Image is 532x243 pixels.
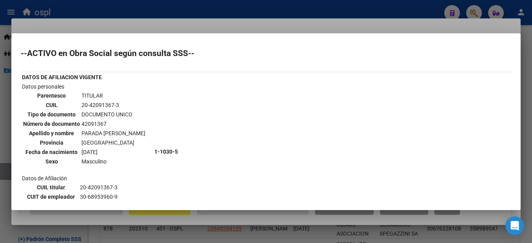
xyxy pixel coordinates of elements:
th: CUIT de empleador [23,192,79,201]
td: TITULAR [81,91,146,100]
th: Fecha de nacimiento [23,148,80,156]
td: DOCUMENTO UNICO [81,110,146,119]
td: 20-42091367-3 [81,101,146,109]
b: 1-1030-5 [154,149,178,155]
th: CUIL [23,101,80,109]
b: DATOS DE AFILIACION VIGENTE [22,74,102,80]
h2: --ACTIVO en Obra Social según consulta SSS-- [21,49,511,57]
td: PARADA [PERSON_NAME] [81,129,146,138]
th: Sexo [23,157,80,166]
div: Open Intercom Messenger [505,216,524,235]
td: Datos personales Datos de Afiliación [22,82,153,221]
td: [GEOGRAPHIC_DATA] [81,138,146,147]
td: 30-68953960-9 [80,192,152,201]
th: Tipo de documento [23,110,80,119]
td: 20-42091367-3 [80,183,152,192]
th: Número de documento [23,120,80,128]
td: 42091367 [81,120,146,128]
th: Parentesco [23,91,80,100]
th: Apellido y nombre [23,129,80,138]
th: CUIL titular [23,183,79,192]
th: Provincia [23,138,80,147]
td: [DATE] [81,148,146,156]
td: Masculino [81,157,146,166]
